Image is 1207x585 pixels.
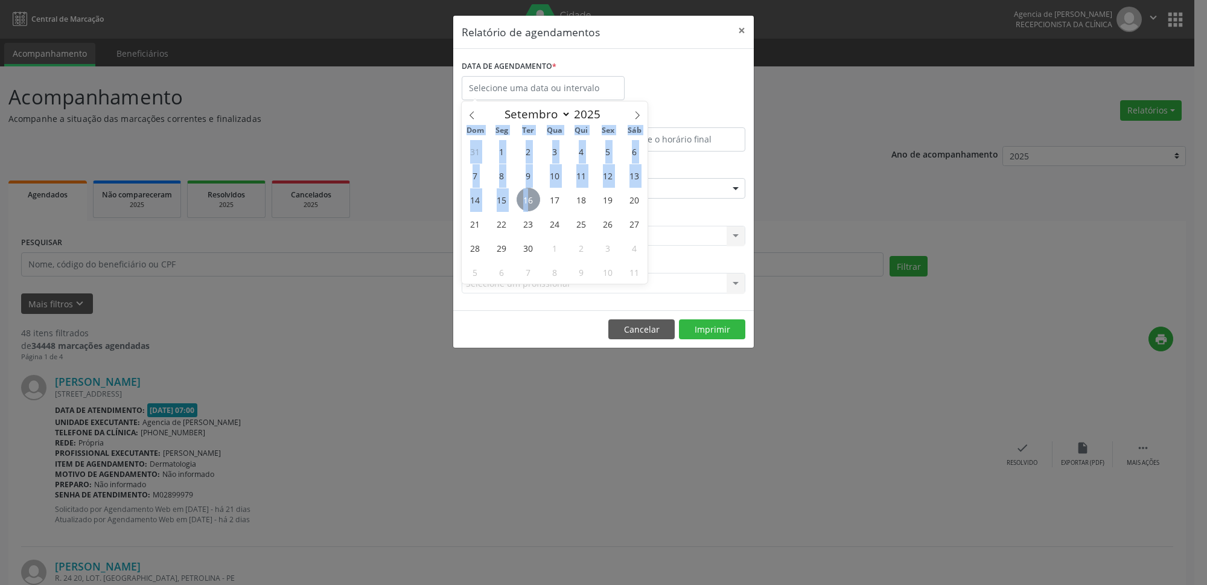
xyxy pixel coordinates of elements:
label: ATÉ [607,109,745,127]
span: Setembro 1, 2025 [490,139,514,163]
span: Outubro 10, 2025 [596,260,620,284]
button: Imprimir [679,319,745,340]
input: Selecione o horário final [607,127,745,152]
button: Cancelar [608,319,675,340]
span: Setembro 15, 2025 [490,188,514,211]
span: Setembro 29, 2025 [490,236,514,260]
span: Dom [462,127,488,135]
span: Setembro 8, 2025 [490,164,514,187]
button: Close [730,16,754,45]
span: Setembro 18, 2025 [570,188,593,211]
span: Outubro 7, 2025 [517,260,540,284]
input: Year [571,106,611,122]
span: Setembro 10, 2025 [543,164,567,187]
span: Sex [594,127,621,135]
span: Setembro 13, 2025 [623,164,646,187]
span: Outubro 5, 2025 [463,260,487,284]
span: Setembro 22, 2025 [490,212,514,235]
span: Setembro 16, 2025 [517,188,540,211]
span: Outubro 6, 2025 [490,260,514,284]
span: Setembro 14, 2025 [463,188,487,211]
span: Setembro 2, 2025 [517,139,540,163]
label: DATA DE AGENDAMENTO [462,57,556,76]
span: Setembro 28, 2025 [463,236,487,260]
span: Setembro 7, 2025 [463,164,487,187]
span: Setembro 11, 2025 [570,164,593,187]
span: Setembro 27, 2025 [623,212,646,235]
span: Outubro 2, 2025 [570,236,593,260]
input: Selecione uma data ou intervalo [462,76,625,100]
span: Setembro 19, 2025 [596,188,620,211]
span: Outubro 9, 2025 [570,260,593,284]
span: Setembro 21, 2025 [463,212,487,235]
span: Setembro 3, 2025 [543,139,567,163]
span: Setembro 20, 2025 [623,188,646,211]
span: Setembro 5, 2025 [596,139,620,163]
span: Setembro 6, 2025 [623,139,646,163]
span: Outubro 3, 2025 [596,236,620,260]
span: Setembro 30, 2025 [517,236,540,260]
span: Sáb [621,127,648,135]
span: Outubro 8, 2025 [543,260,567,284]
span: Setembro 4, 2025 [570,139,593,163]
span: Setembro 12, 2025 [596,164,620,187]
span: Seg [488,127,515,135]
span: Setembro 24, 2025 [543,212,567,235]
span: Ter [515,127,541,135]
select: Month [498,106,571,123]
span: Qui [568,127,594,135]
span: Setembro 26, 2025 [596,212,620,235]
span: Outubro 4, 2025 [623,236,646,260]
span: Setembro 23, 2025 [517,212,540,235]
span: Agosto 31, 2025 [463,139,487,163]
span: Setembro 9, 2025 [517,164,540,187]
span: Qua [541,127,568,135]
span: Setembro 25, 2025 [570,212,593,235]
span: Setembro 17, 2025 [543,188,567,211]
h5: Relatório de agendamentos [462,24,600,40]
span: Outubro 1, 2025 [543,236,567,260]
span: Outubro 11, 2025 [623,260,646,284]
